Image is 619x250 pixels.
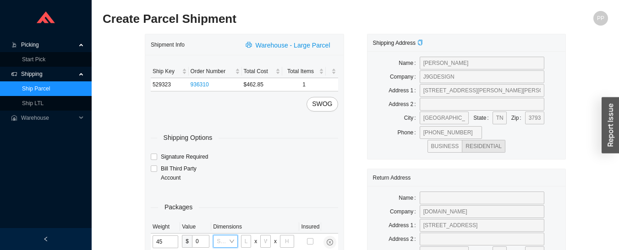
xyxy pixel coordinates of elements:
label: State [473,112,492,124]
label: Address 1 [389,84,419,97]
span: Order Number [191,67,233,76]
label: Company [390,205,420,218]
th: Insured [299,220,321,234]
span: Shipping [21,67,76,81]
span: SWOG [312,99,332,109]
span: copy [417,40,423,45]
span: Ship Key [153,67,180,76]
span: left [43,236,49,242]
span: Packages [158,202,199,213]
label: Address 2 [389,98,419,111]
th: Total Cost sortable [242,65,283,78]
a: Start Pick [22,56,45,63]
span: Bill Third Party Account [157,164,210,182]
span: Shipping Options [157,133,219,143]
span: Total Cost [244,67,274,76]
span: Picking [21,37,76,52]
button: close-circle [323,236,336,249]
a: Ship Parcel [22,85,50,92]
label: Address 1 [389,219,419,232]
td: $462.85 [242,78,283,91]
div: Return Address [373,169,560,186]
span: RESIDENTIAL [466,143,502,149]
th: Dimensions [211,220,299,234]
div: Copy [417,38,423,48]
input: H [280,235,294,248]
label: Name [399,191,419,204]
input: W [260,235,271,248]
span: $ [182,235,192,248]
span: BUSINESS [431,143,459,149]
span: Warehouse - Large Parcel [256,40,330,51]
button: SWOG [307,97,338,112]
input: L [241,235,252,248]
th: Total Items sortable [282,65,325,78]
th: Value [180,220,211,234]
a: 936310 [191,81,209,88]
label: Zip [511,112,525,124]
h2: Create Parcel Shipment [103,11,482,27]
th: Order Number sortable [189,65,242,78]
th: undefined sortable [326,65,338,78]
label: Company [390,70,420,83]
div: x [274,237,277,246]
a: Ship LTL [22,100,44,106]
span: PP [597,11,604,26]
td: 1 [282,78,325,91]
th: Weight [151,220,180,234]
div: Shipment Info [151,36,240,53]
span: printer [246,42,254,49]
span: Warehouse [21,111,76,125]
label: City [404,112,420,124]
span: Total Items [284,67,317,76]
label: Phone [398,126,420,139]
span: Signature Required [157,152,212,161]
label: Address 2 [389,233,419,245]
span: Shipping Address [373,40,423,46]
th: Ship Key sortable [151,65,189,78]
label: Name [399,57,419,69]
td: 529323 [151,78,189,91]
button: printerWarehouse - Large Parcel [240,38,338,51]
div: x [254,237,257,246]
